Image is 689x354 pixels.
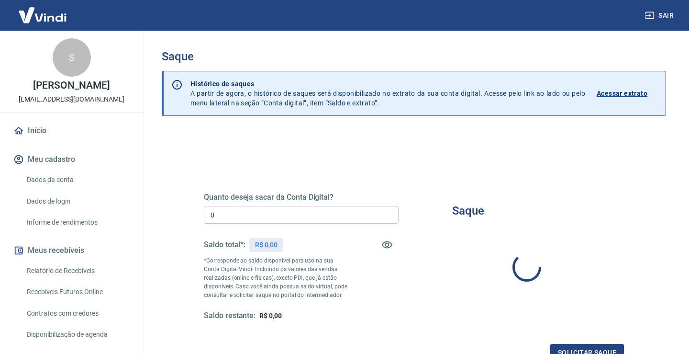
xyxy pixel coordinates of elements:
[597,89,647,98] p: Acessar extrato
[23,325,132,344] a: Disponibilização de agenda
[204,256,350,299] p: *Corresponde ao saldo disponível para uso na sua Conta Digital Vindi. Incluindo os valores das ve...
[23,282,132,302] a: Recebíveis Futuros Online
[204,311,256,321] h5: Saldo restante:
[19,94,124,104] p: [EMAIL_ADDRESS][DOMAIN_NAME]
[643,7,678,24] button: Sair
[23,261,132,281] a: Relatório de Recebíveis
[597,79,658,108] a: Acessar extrato
[255,240,278,250] p: R$ 0,00
[162,50,666,63] h3: Saque
[190,79,585,89] p: Histórico de saques
[33,80,110,91] p: [PERSON_NAME]
[11,120,132,141] a: Início
[23,304,132,323] a: Contratos com credores
[204,240,245,250] h5: Saldo total*:
[204,193,399,202] h5: Quanto deseja sacar da Conta Digital?
[23,213,132,232] a: Informe de rendimentos
[11,240,132,261] button: Meus recebíveis
[23,192,132,211] a: Dados de login
[53,38,91,77] div: S
[11,0,74,30] img: Vindi
[259,312,282,320] span: R$ 0,00
[190,79,585,108] p: A partir de agora, o histórico de saques será disponibilizado no extrato da sua conta digital. Ac...
[11,149,132,170] button: Meu cadastro
[452,204,484,217] h3: Saque
[23,170,132,190] a: Dados da conta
